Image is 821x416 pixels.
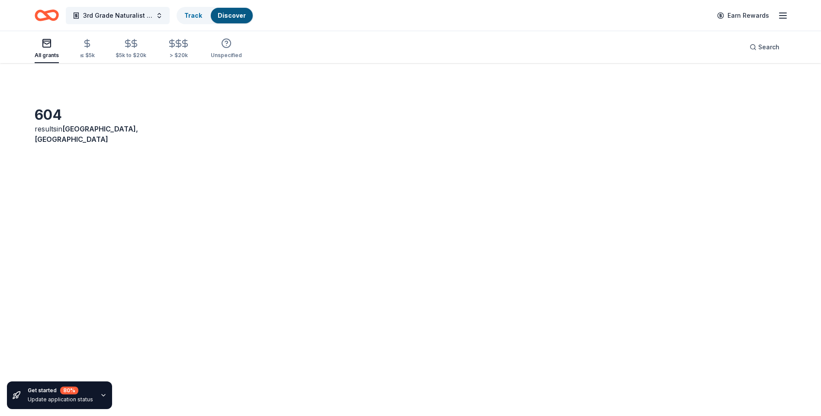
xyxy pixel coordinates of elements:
[83,10,152,21] span: 3rd Grade Naturalist Program
[184,12,202,19] a: Track
[211,52,242,59] div: Unspecified
[66,7,170,24] button: 3rd Grade Naturalist Program
[712,8,774,23] a: Earn Rewards
[758,42,779,52] span: Search
[116,52,146,59] div: $5k to $20k
[116,35,146,63] button: $5k to $20k
[743,38,786,56] button: Search
[28,387,93,394] div: Get started
[218,12,246,19] a: Discover
[60,387,78,394] div: 80 %
[35,125,138,144] span: in
[35,52,59,59] div: All grants
[28,396,93,403] div: Update application status
[35,125,138,144] span: [GEOGRAPHIC_DATA], [GEOGRAPHIC_DATA]
[167,52,190,59] div: > $20k
[35,124,177,144] div: results
[35,106,177,124] div: 604
[167,35,190,63] button: > $20k
[80,35,95,63] button: ≤ $5k
[35,35,59,63] button: All grants
[80,52,95,59] div: ≤ $5k
[177,7,254,24] button: TrackDiscover
[211,35,242,63] button: Unspecified
[35,5,59,26] a: Home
